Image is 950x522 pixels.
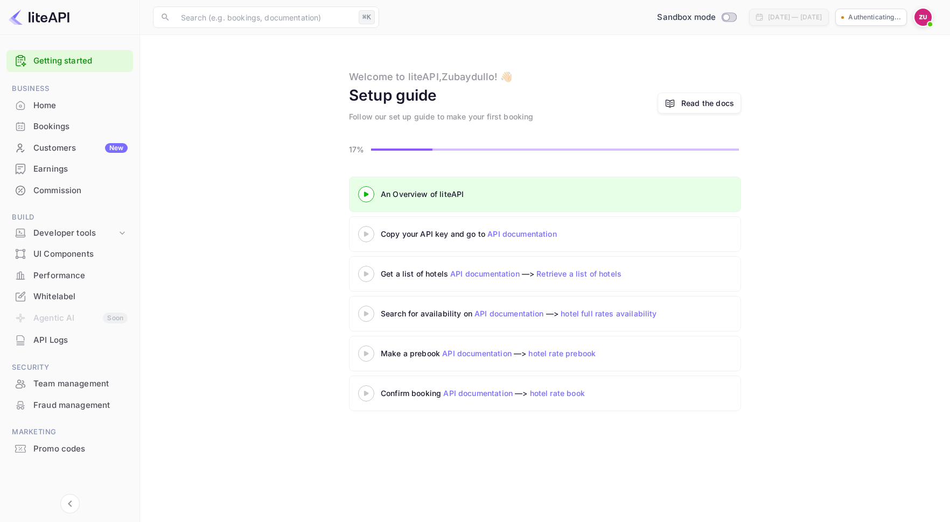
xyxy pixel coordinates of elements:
div: Customers [33,142,128,154]
a: CustomersNew [6,138,133,158]
a: Whitelabel [6,286,133,306]
a: hotel full rates availability [561,309,656,318]
div: Performance [6,265,133,286]
span: Security [6,362,133,373]
span: Sandbox mode [657,11,716,24]
a: API documentation [474,309,544,318]
div: UI Components [6,244,133,265]
div: Commission [6,180,133,201]
div: API Logs [6,330,133,351]
div: Commission [33,185,128,197]
div: Switch to Production mode [653,11,741,24]
div: Setup guide [349,84,437,107]
div: Whitelabel [6,286,133,307]
a: Performance [6,265,133,285]
div: Whitelabel [33,291,128,303]
a: Fraud management [6,395,133,415]
div: Developer tools [33,227,117,239]
a: API documentation [442,349,512,358]
div: [DATE] — [DATE] [768,12,822,22]
a: API documentation [487,229,557,238]
img: Zubaydullo User [914,9,932,26]
span: Business [6,83,133,95]
a: API Logs [6,330,133,350]
div: API Logs [33,334,128,347]
div: Promo codes [33,443,128,455]
p: Authenticating... [848,12,901,22]
a: Team management [6,373,133,393]
div: Welcome to liteAPI, Zubaydullo ! 👋🏻 [349,69,512,84]
a: Retrieve a list of hotels [536,269,621,278]
a: Commission [6,180,133,200]
a: UI Components [6,244,133,264]
a: Earnings [6,159,133,179]
div: Promo codes [6,439,133,460]
div: Home [33,100,128,112]
span: Marketing [6,426,133,438]
div: CustomersNew [6,138,133,159]
a: hotel rate book [530,389,585,398]
div: Copy your API key and go to [381,228,650,239]
div: Bookings [33,121,128,133]
a: hotel rate prebook [528,349,596,358]
div: Earnings [33,163,128,175]
div: ⌘K [359,10,375,24]
div: Search for availability on —> [381,308,758,319]
a: Bookings [6,116,133,136]
div: Get a list of hotels —> [381,268,650,279]
div: Home [6,95,133,116]
span: Build [6,211,133,223]
img: LiteAPI logo [9,9,69,26]
a: Promo codes [6,439,133,458]
div: Confirm booking —> [381,387,650,399]
div: Team management [33,378,128,390]
div: New [105,143,128,153]
a: API documentation [450,269,520,278]
div: UI Components [33,248,128,260]
div: Earnings [6,159,133,180]
div: Follow our set up guide to make your first booking [349,111,534,122]
input: Search (e.g. bookings, documentation) [174,6,354,28]
div: Getting started [6,50,133,72]
a: API documentation [443,389,513,398]
a: Getting started [33,55,128,67]
div: Developer tools [6,224,133,243]
div: Team management [6,373,133,394]
a: Home [6,95,133,115]
div: An Overview of liteAPI [381,188,650,200]
a: Read the docs [681,97,734,109]
div: Performance [33,270,128,282]
div: Fraud management [6,395,133,416]
a: Read the docs [658,93,741,114]
button: Collapse navigation [60,494,80,513]
div: Make a prebook —> [381,348,650,359]
div: Bookings [6,116,133,137]
p: 17% [349,144,368,155]
div: Fraud management [33,399,128,412]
